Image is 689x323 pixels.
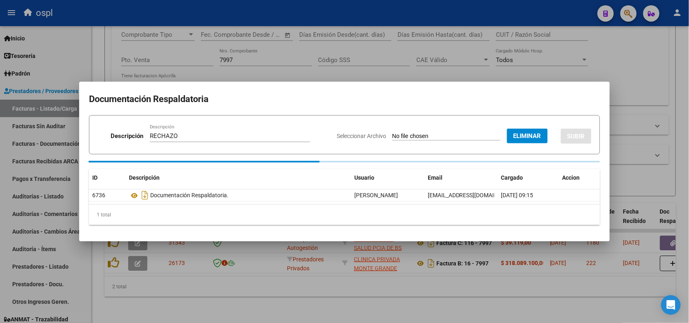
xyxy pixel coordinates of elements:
[111,131,143,141] p: Descripción
[562,174,580,181] span: Accion
[507,129,548,143] button: Eliminar
[428,192,518,198] span: [EMAIL_ADDRESS][DOMAIN_NAME]
[428,174,442,181] span: Email
[567,133,585,140] span: SUBIR
[354,174,374,181] span: Usuario
[89,205,600,225] div: 1 total
[354,192,398,198] span: [PERSON_NAME]
[559,169,600,187] datatable-header-cell: Accion
[89,91,600,107] h2: Documentación Respaldatoria
[129,189,348,202] div: Documentación Respaldatoria.
[661,295,681,315] div: Open Intercom Messenger
[126,169,351,187] datatable-header-cell: Descripción
[92,174,98,181] span: ID
[501,192,533,198] span: [DATE] 09:15
[498,169,559,187] datatable-header-cell: Cargado
[501,174,523,181] span: Cargado
[129,174,160,181] span: Descripción
[337,133,386,139] span: Seleccionar Archivo
[425,169,498,187] datatable-header-cell: Email
[92,192,105,198] span: 6736
[561,129,591,144] button: SUBIR
[513,132,541,140] span: Eliminar
[89,169,126,187] datatable-header-cell: ID
[140,189,150,202] i: Descargar documento
[351,169,425,187] datatable-header-cell: Usuario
